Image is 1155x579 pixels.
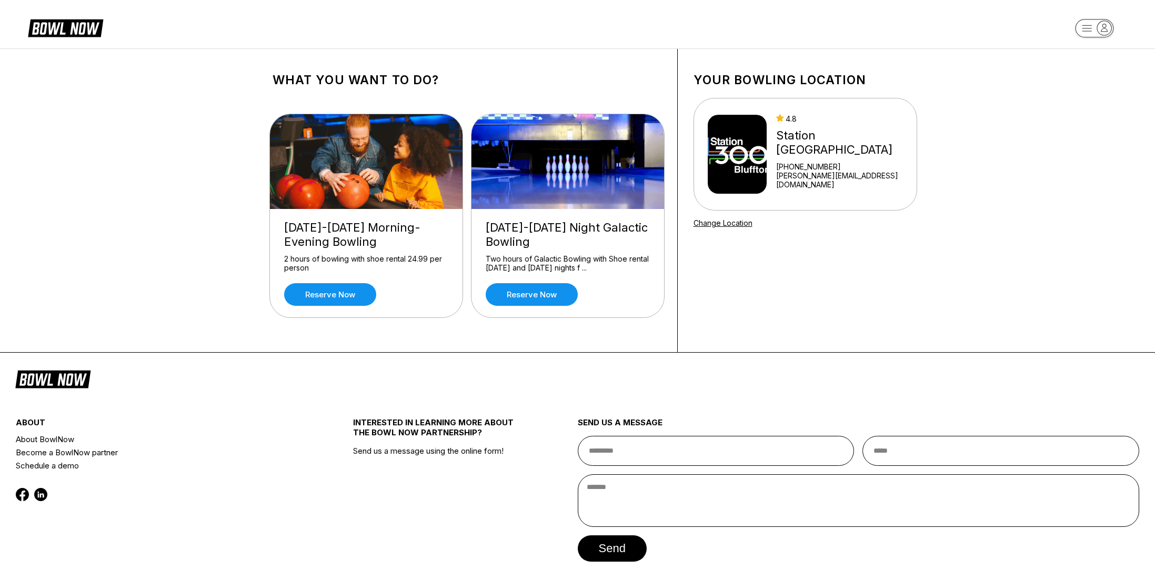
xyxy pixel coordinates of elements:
img: Friday-Sunday Morning-Evening Bowling [270,114,464,209]
div: send us a message [578,417,1140,436]
a: About BowlNow [16,433,297,446]
div: 4.8 [776,114,912,123]
div: Two hours of Galactic Bowling with Shoe rental [DATE] and [DATE] nights f ... [486,254,650,273]
div: [DATE]-[DATE] Night Galactic Bowling [486,221,650,249]
a: Schedule a demo [16,459,297,472]
div: [PHONE_NUMBER] [776,162,912,171]
a: Become a BowlNow partner [16,446,297,459]
button: send [578,535,647,562]
img: Station 300 Bluffton [708,115,767,194]
a: Reserve now [284,283,376,306]
div: 2 hours of bowling with shoe rental 24.99 per person [284,254,448,273]
h1: Your bowling location [694,73,917,87]
a: [PERSON_NAME][EMAIL_ADDRESS][DOMAIN_NAME] [776,171,912,189]
a: Reserve now [486,283,578,306]
img: Friday-Saturday Night Galactic Bowling [471,114,665,209]
a: Change Location [694,218,752,227]
div: about [16,417,297,433]
div: INTERESTED IN LEARNING MORE ABOUT THE BOWL NOW PARTNERSHIP? [353,417,521,446]
h1: What you want to do? [273,73,661,87]
div: [DATE]-[DATE] Morning-Evening Bowling [284,221,448,249]
div: Station [GEOGRAPHIC_DATA] [776,128,912,157]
